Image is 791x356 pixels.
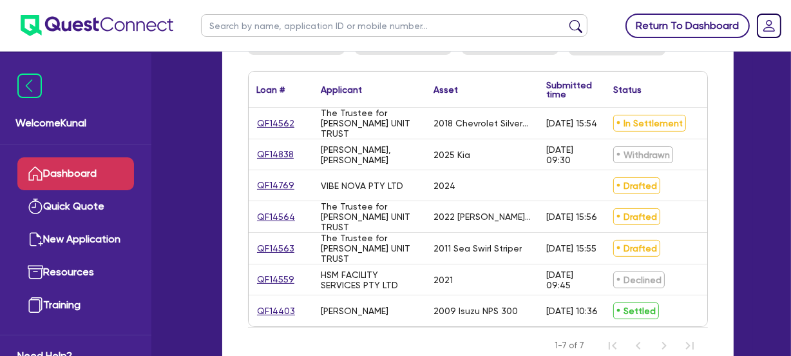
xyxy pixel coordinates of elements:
[201,14,587,37] input: Search by name, application ID or mobile number...
[15,115,136,131] span: Welcome Kunal
[613,272,665,288] span: Declined
[434,306,518,316] div: 2009 Isuzu NPS 300
[434,212,531,222] div: 2022 [PERSON_NAME] R44 RAVEN
[256,210,296,224] a: QF14564
[256,241,295,256] a: QF14563
[321,233,418,264] div: The Trustee for [PERSON_NAME] UNIT TRUST
[613,115,686,132] span: In Settlement
[321,85,362,94] div: Applicant
[17,289,134,322] a: Training
[434,181,455,191] div: 2024
[321,108,418,139] div: The Trustee for [PERSON_NAME] UNIT TRUST
[321,270,418,290] div: HSM FACILITY SERVICES PTY LTD
[17,223,134,256] a: New Application
[256,304,296,319] a: QF14403
[546,243,596,253] div: [DATE] 15:55
[321,201,418,232] div: The Trustee for [PERSON_NAME] UNIT TRUST
[625,14,750,38] a: Return To Dashboard
[28,199,43,214] img: quick-quote
[21,15,173,36] img: quest-connect-logo-blue
[321,144,418,165] div: [PERSON_NAME], [PERSON_NAME]
[17,74,42,98] img: icon-menu-close
[546,81,592,99] div: Submitted time
[256,85,285,94] div: Loan #
[256,178,295,193] a: QF14769
[256,147,294,162] a: QF14838
[613,240,660,257] span: Drafted
[321,181,403,191] div: VIBE NOVA PTY LTD
[613,208,660,225] span: Drafted
[752,9,786,43] a: Dropdown toggle
[613,146,673,163] span: Withdrawn
[434,85,458,94] div: Asset
[434,243,522,253] div: 2011 Sea Swirl Striper
[546,270,598,290] div: [DATE] 09:45
[434,275,453,285] div: 2021
[555,339,584,352] span: 1-7 of 7
[613,302,659,319] span: Settled
[546,212,597,222] div: [DATE] 15:56
[546,306,598,316] div: [DATE] 10:36
[28,232,43,247] img: new-application
[17,256,134,289] a: Resources
[546,118,597,128] div: [DATE] 15:54
[28,297,43,313] img: training
[256,116,295,131] a: QF14562
[613,177,660,194] span: Drafted
[613,85,642,94] div: Status
[256,272,295,287] a: QF14559
[17,190,134,223] a: Quick Quote
[434,118,531,128] div: 2018 Chevrolet Silverado LTZ
[434,150,470,160] div: 2025 Kia
[321,306,388,316] div: [PERSON_NAME]
[17,157,134,190] a: Dashboard
[546,144,598,165] div: [DATE] 09:30
[28,264,43,280] img: resources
